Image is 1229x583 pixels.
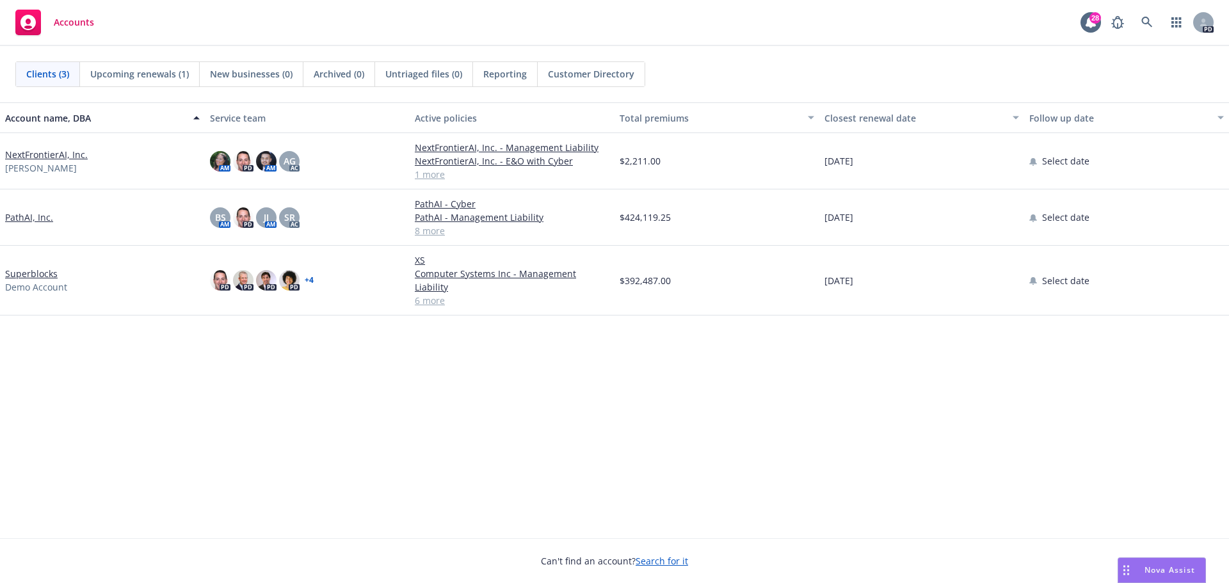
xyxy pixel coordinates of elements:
[824,274,853,287] span: [DATE]
[620,111,800,125] div: Total premiums
[5,111,186,125] div: Account name, DBA
[410,102,614,133] button: Active policies
[548,67,634,81] span: Customer Directory
[284,211,295,224] span: SR
[415,154,609,168] a: NextFrontierAI, Inc. - E&O with Cyber
[1042,211,1089,224] span: Select date
[415,168,609,181] a: 1 more
[210,270,230,291] img: photo
[614,102,819,133] button: Total premiums
[415,211,609,224] a: PathAI - Management Liability
[415,197,609,211] a: PathAI - Cyber
[415,111,609,125] div: Active policies
[256,270,277,291] img: photo
[210,111,405,125] div: Service team
[620,154,661,168] span: $2,211.00
[1164,10,1189,35] a: Switch app
[1105,10,1130,35] a: Report a Bug
[1089,12,1101,24] div: 28
[1029,111,1210,125] div: Follow up date
[824,154,853,168] span: [DATE]
[279,270,300,291] img: photo
[1042,154,1089,168] span: Select date
[5,148,88,161] a: NextFrontierAI, Inc.
[1118,558,1134,582] div: Drag to move
[10,4,99,40] a: Accounts
[819,102,1024,133] button: Closest renewal date
[305,276,314,284] a: + 4
[415,224,609,237] a: 8 more
[205,102,410,133] button: Service team
[620,274,671,287] span: $392,487.00
[385,67,462,81] span: Untriaged files (0)
[415,253,609,267] a: XS
[415,294,609,307] a: 6 more
[415,141,609,154] a: NextFrontierAI, Inc. - Management Liability
[620,211,671,224] span: $424,119.25
[1042,274,1089,287] span: Select date
[233,207,253,228] img: photo
[541,554,688,568] span: Can't find an account?
[215,211,226,224] span: BS
[415,267,609,294] a: Computer Systems Inc - Management Liability
[210,151,230,172] img: photo
[54,17,94,28] span: Accounts
[1118,557,1206,583] button: Nova Assist
[1134,10,1160,35] a: Search
[824,211,853,224] span: [DATE]
[256,151,277,172] img: photo
[824,111,1005,125] div: Closest renewal date
[90,67,189,81] span: Upcoming renewals (1)
[233,270,253,291] img: photo
[210,67,293,81] span: New businesses (0)
[636,555,688,567] a: Search for it
[1145,564,1195,575] span: Nova Assist
[264,211,269,224] span: JJ
[1024,102,1229,133] button: Follow up date
[284,154,296,168] span: AG
[5,267,58,280] a: Superblocks
[5,161,77,175] span: [PERSON_NAME]
[5,211,53,224] a: PathAI, Inc.
[233,151,253,172] img: photo
[314,67,364,81] span: Archived (0)
[26,67,69,81] span: Clients (3)
[483,67,527,81] span: Reporting
[5,280,67,294] span: Demo Account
